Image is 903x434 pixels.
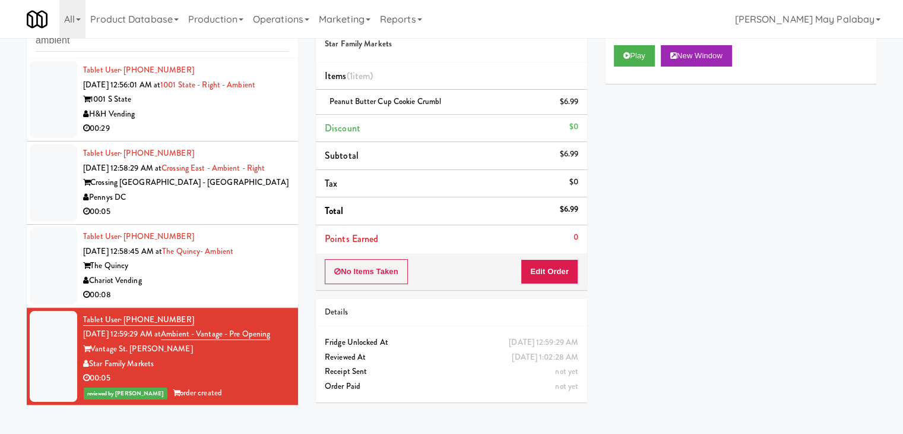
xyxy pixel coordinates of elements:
a: Tablet User· [PHONE_NUMBER] [83,64,194,76]
button: New Window [661,45,732,67]
div: 0 [574,230,578,245]
li: Tablet User· [PHONE_NUMBER][DATE] 12:56:01 AM at1001 State - Right - Ambient1001 S StateH&H Vendi... [27,58,298,141]
span: not yet [555,380,578,392]
div: Vantage St. [PERSON_NAME] [83,342,289,357]
div: Fridge Unlocked At [325,335,578,350]
span: Subtotal [325,149,359,162]
a: Tablet User· [PHONE_NUMBER] [83,314,194,326]
div: Crossing [GEOGRAPHIC_DATA] - [GEOGRAPHIC_DATA] [83,175,289,190]
div: $6.99 [560,95,579,109]
span: [DATE] 12:58:29 AM at [83,162,161,174]
div: Details [325,305,578,320]
div: $0 [569,175,578,190]
span: Points Earned [325,232,378,246]
span: [DATE] 12:59:29 AM at [83,328,161,339]
button: Edit Order [521,259,578,284]
img: Micromart [27,9,47,30]
span: [DATE] 12:56:01 AM at [83,79,160,90]
div: $0 [569,119,578,134]
span: not yet [555,366,578,377]
a: Crossing East - Ambient - Right [161,162,265,174]
div: Chariot Vending [83,273,289,288]
span: · [PHONE_NUMBER] [120,231,194,242]
div: Pennys DC [83,190,289,205]
span: [DATE] 12:58:45 AM at [83,246,162,257]
li: Tablet User· [PHONE_NUMBER][DATE] 12:58:45 AM atThe Quincy- AmbientThe QuincyChariot Vending00:08 [27,225,298,308]
span: Items [325,69,373,83]
span: Tax [325,177,337,190]
div: 00:29 [83,121,289,136]
button: No Items Taken [325,259,408,284]
input: Search vision orders [36,30,289,52]
span: order created [173,387,222,398]
div: 00:05 [83,205,289,219]
div: [DATE] 12:59:29 AM [509,335,578,350]
a: Tablet User· [PHONE_NUMBER] [83,147,194,159]
span: · [PHONE_NUMBER] [120,147,194,159]
div: 00:05 [83,371,289,386]
div: Reviewed At [325,350,578,365]
div: $6.99 [560,147,579,162]
div: Receipt Sent [325,364,578,379]
a: The Quincy- Ambient [162,246,233,257]
ng-pluralize: item [353,69,370,83]
div: Star Family Markets [83,357,289,372]
span: · [PHONE_NUMBER] [120,64,194,76]
div: H&H Vending [83,107,289,122]
div: 1001 S State [83,92,289,107]
li: Tablet User· [PHONE_NUMBER][DATE] 12:59:29 AM atAmbient - Vantage - Pre OpeningVantage St. [PERSO... [27,308,298,405]
span: reviewed by [PERSON_NAME] [84,388,167,400]
button: Play [614,45,655,67]
span: Discount [325,121,360,135]
h5: Star Family Markets [325,40,578,49]
a: Ambient - Vantage - Pre Opening [161,328,270,340]
div: Order Paid [325,379,578,394]
div: $6.99 [560,202,579,217]
span: Total [325,204,344,218]
div: 00:08 [83,288,289,303]
span: · [PHONE_NUMBER] [120,314,194,325]
a: Tablet User· [PHONE_NUMBER] [83,231,194,242]
span: (1 ) [347,69,373,83]
div: The Quincy [83,259,289,273]
a: 1001 State - Right - Ambient [160,79,255,90]
div: [DATE] 1:02:28 AM [512,350,578,365]
span: Peanut Butter Cup Cookie Crumbl [329,96,441,107]
li: Tablet User· [PHONE_NUMBER][DATE] 12:58:29 AM atCrossing East - Ambient - RightCrossing [GEOGRAPH... [27,141,298,225]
